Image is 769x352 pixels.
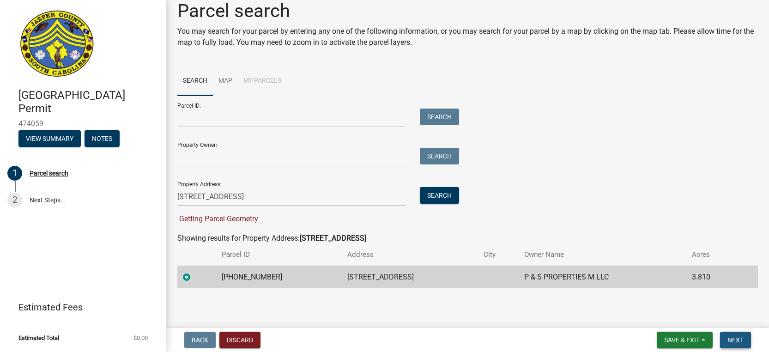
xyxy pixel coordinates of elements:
strong: [STREET_ADDRESS] [300,234,366,243]
button: Back [184,332,216,348]
img: Jasper County, South Carolina [18,10,96,79]
wm-modal-confirm: Summary [18,135,81,143]
span: Save & Exit [664,336,700,344]
button: View Summary [18,130,81,147]
button: Discard [219,332,260,348]
th: Owner Name [519,244,686,266]
div: 2 [7,193,22,207]
p: You may search for your parcel by entering any one of the following information, or you may searc... [177,26,758,48]
wm-modal-confirm: Notes [85,135,120,143]
th: Acres [686,244,738,266]
a: Map [213,67,238,96]
td: [PHONE_NUMBER] [216,266,342,288]
span: $0.00 [133,335,148,341]
h4: [GEOGRAPHIC_DATA] Permit [18,89,159,115]
button: Search [420,109,459,125]
td: 3.810 [686,266,738,288]
span: Estimated Total [18,335,59,341]
button: Notes [85,130,120,147]
span: Back [192,336,208,344]
button: Search [420,148,459,164]
th: City [478,244,519,266]
span: Next [727,336,744,344]
th: Address [342,244,478,266]
div: Parcel search [30,170,68,176]
th: Parcel ID [216,244,342,266]
a: Estimated Fees [7,298,151,316]
a: Search [177,67,213,96]
span: Getting Parcel Geometry [177,214,258,223]
div: 1 [7,166,22,181]
button: Next [720,332,751,348]
span: 474059 [18,119,148,128]
td: P & S PROPERTIES M LLC [519,266,686,288]
button: Search [420,187,459,204]
td: [STREET_ADDRESS] [342,266,478,288]
div: Showing results for Property Address: [177,233,758,244]
button: Save & Exit [657,332,713,348]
